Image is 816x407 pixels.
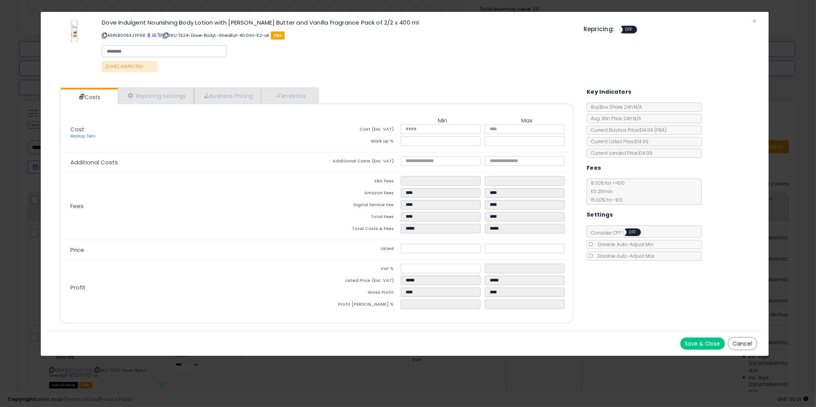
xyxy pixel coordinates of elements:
a: BuyBox page [147,32,151,38]
h5: Settings [587,210,613,220]
span: 8.00 % for <= £10 [587,180,625,203]
p: ASIN: B005XJYF68 | SKU: TS24-Dove-BodyL-SheaBut-400ml-X2-uk [102,29,572,41]
a: Costs [60,89,117,105]
span: £0.25 min [587,188,613,195]
a: Your listing only [158,32,162,38]
th: Max [485,117,569,124]
p: Profit [64,285,317,291]
span: OFF [627,229,639,236]
a: Analytics [261,88,318,104]
span: Disable Auto-Adjust Min [594,241,653,248]
img: 31IncYgEvtL._SL60_.jpg [71,20,78,43]
span: BuyBox Share 24h: N/A [587,104,642,110]
span: Avg. Win Price 24h: N/A [587,115,641,122]
span: Consider CPT: [587,230,651,236]
span: Current Buybox Price: [587,127,667,133]
span: Disable Auto-Adjust Max [594,253,655,259]
td: Additional Costs (Exc. VAT) [317,156,401,168]
a: All offer listings [152,32,156,38]
span: × [752,15,757,26]
button: Cancel [728,337,757,350]
a: Repricing Settings [118,88,194,104]
p: Price [64,247,317,253]
span: £14.99 [639,127,667,133]
a: Markup Tiers [70,133,96,139]
th: Min [401,117,485,124]
td: Listed [317,244,401,256]
button: Save & Close [680,338,725,350]
td: Amazon Fees [317,188,401,200]
td: Total Costs & Fees [317,224,401,236]
td: Total Fees [317,212,401,224]
h3: Dove Indulgent Nourishing Body Lotion with [PERSON_NAME] Butter and Vanilla Fragrance Pack of 2/2... [102,20,572,25]
span: ( FBA ) [654,127,667,133]
td: Listed Price (Exc. VAT) [317,276,401,288]
a: Business Pricing [194,88,261,104]
td: Vat % [317,264,401,276]
td: Digital Service Fee [317,200,401,212]
p: Cost [64,126,317,139]
span: Current Listed Price: £14.99 [587,138,648,145]
span: 15.00 % for > £10 [587,197,623,203]
td: Cost (Exc. VAT) [317,124,401,136]
h5: Repricing: [584,26,615,32]
span: Current Landed Price: £14.99 [587,150,652,156]
span: FBA [271,31,285,40]
td: Profit [PERSON_NAME] % [317,299,401,311]
span: OFF [623,26,635,33]
td: FBA Fees [317,176,401,188]
h5: Key Indicators [587,87,632,97]
td: Mark up % [317,136,401,148]
td: Gross Profit [317,288,401,299]
h5: Fees [587,163,601,173]
p: Additional Costs [64,159,317,165]
p: [DATE] INSPECTED [102,61,158,72]
p: Fees [64,203,317,209]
